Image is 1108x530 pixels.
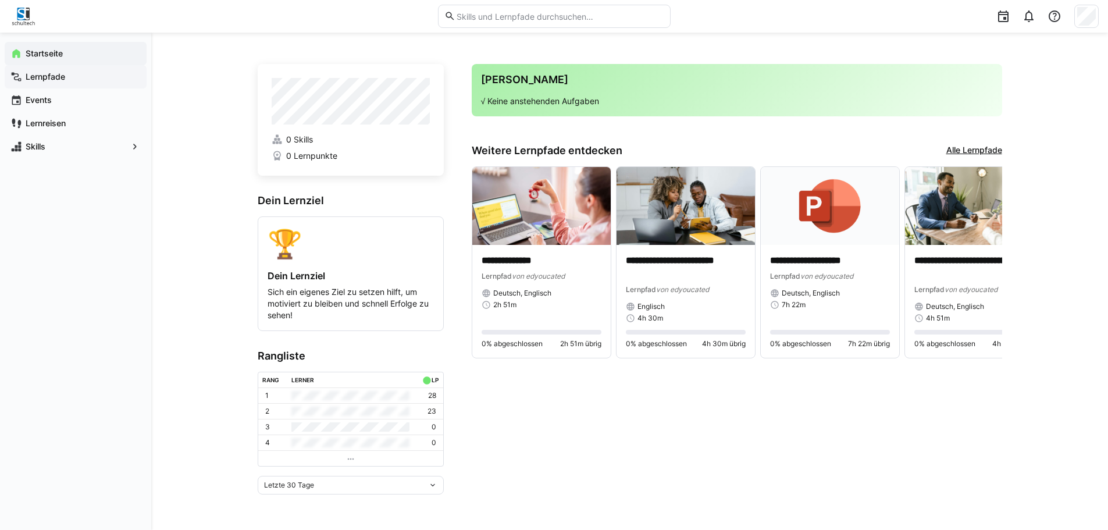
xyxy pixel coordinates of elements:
[637,302,665,311] span: Englisch
[472,167,611,245] img: image
[493,289,551,298] span: Deutsch, Englisch
[782,289,840,298] span: Deutsch, Englisch
[265,422,270,432] p: 3
[905,167,1043,245] img: image
[914,339,975,348] span: 0% abgeschlossen
[848,339,890,348] span: 7h 22m übrig
[432,376,439,383] div: LP
[482,272,512,280] span: Lernpfad
[926,302,984,311] span: Deutsch, Englisch
[265,407,269,416] p: 2
[914,285,945,294] span: Lernpfad
[626,285,656,294] span: Lernpfad
[782,300,806,310] span: 7h 22m
[626,339,687,348] span: 0% abgeschlossen
[472,144,622,157] h3: Weitere Lernpfade entdecken
[265,438,270,447] p: 4
[493,300,516,310] span: 2h 51m
[455,11,664,22] input: Skills und Lernpfade durchsuchen…
[258,350,444,362] h3: Rangliste
[268,226,434,261] div: 🏆
[272,134,430,145] a: 0 Skills
[427,407,436,416] p: 23
[262,376,279,383] div: Rang
[286,150,337,162] span: 0 Lernpunkte
[268,286,434,321] p: Sich ein eigenes Ziel zu setzen hilft, um motiviert zu bleiben und schnell Erfolge zu sehen!
[992,339,1034,348] span: 4h 51m übrig
[482,339,543,348] span: 0% abgeschlossen
[946,144,1002,157] a: Alle Lernpfade
[258,194,444,207] h3: Dein Lernziel
[800,272,853,280] span: von edyoucated
[512,272,565,280] span: von edyoucated
[560,339,601,348] span: 2h 51m übrig
[637,314,663,323] span: 4h 30m
[264,481,314,490] span: Letzte 30 Tage
[481,95,993,107] p: √ Keine anstehenden Aufgaben
[617,167,755,245] img: image
[291,376,314,383] div: Lerner
[432,438,436,447] p: 0
[702,339,746,348] span: 4h 30m übrig
[265,391,269,400] p: 1
[945,285,997,294] span: von edyoucated
[656,285,709,294] span: von edyoucated
[432,422,436,432] p: 0
[286,134,313,145] span: 0 Skills
[761,167,899,245] img: image
[481,73,993,86] h3: [PERSON_NAME]
[926,314,950,323] span: 4h 51m
[428,391,436,400] p: 28
[770,339,831,348] span: 0% abgeschlossen
[268,270,434,282] h4: Dein Lernziel
[770,272,800,280] span: Lernpfad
